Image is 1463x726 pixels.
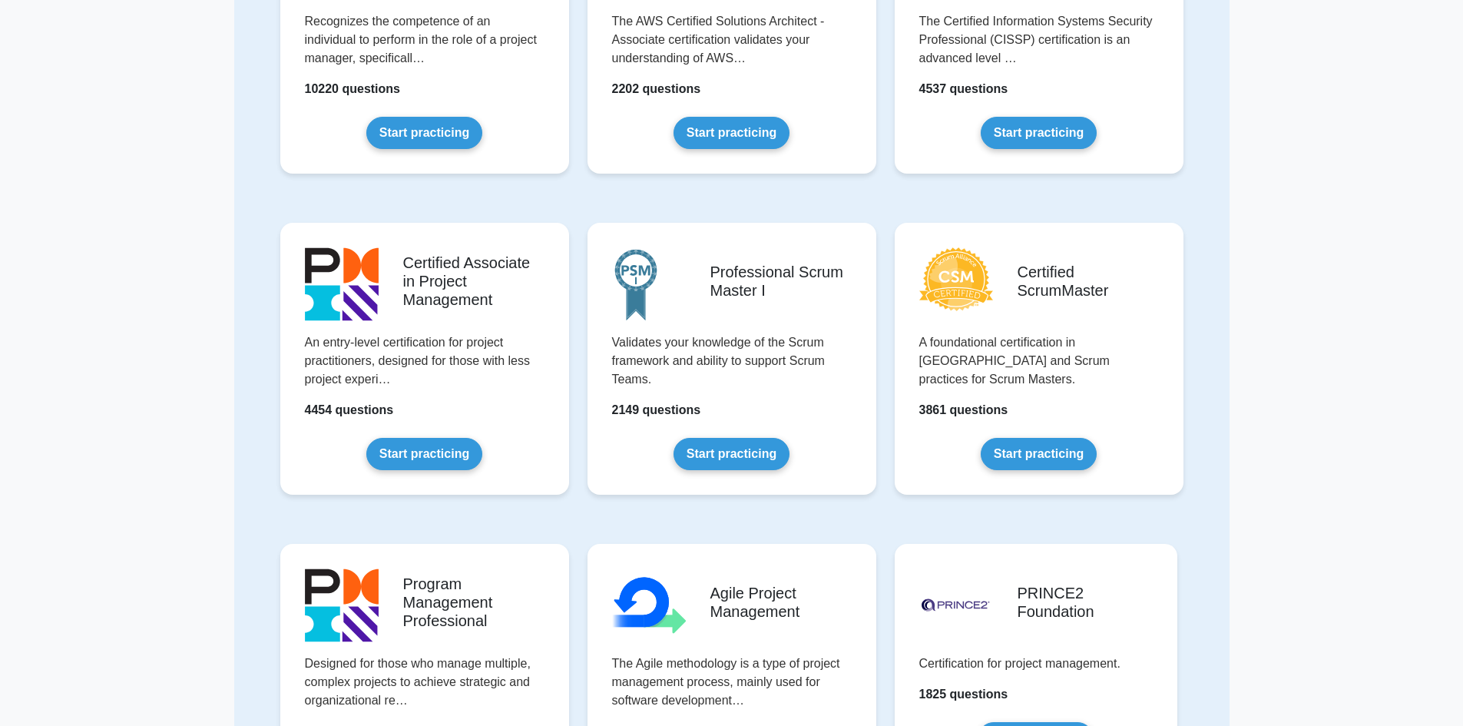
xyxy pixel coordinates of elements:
a: Start practicing [981,438,1097,470]
a: Start practicing [674,117,789,149]
a: Start practicing [366,117,482,149]
a: Start practicing [366,438,482,470]
a: Start practicing [674,438,789,470]
a: Start practicing [981,117,1097,149]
